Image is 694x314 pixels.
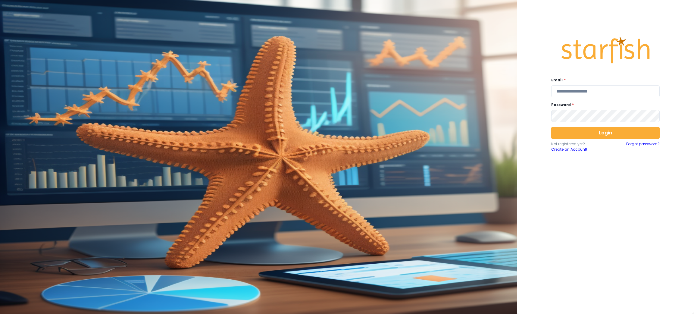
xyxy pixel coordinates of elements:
[551,147,605,152] a: Create an Account!
[551,77,656,83] label: Email
[551,127,660,139] button: Login
[560,31,651,69] img: Logo.42cb71d561138c82c4ab.png
[551,102,656,108] label: Password
[626,141,660,152] a: Forgot password?
[551,141,605,147] p: Not registered yet?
